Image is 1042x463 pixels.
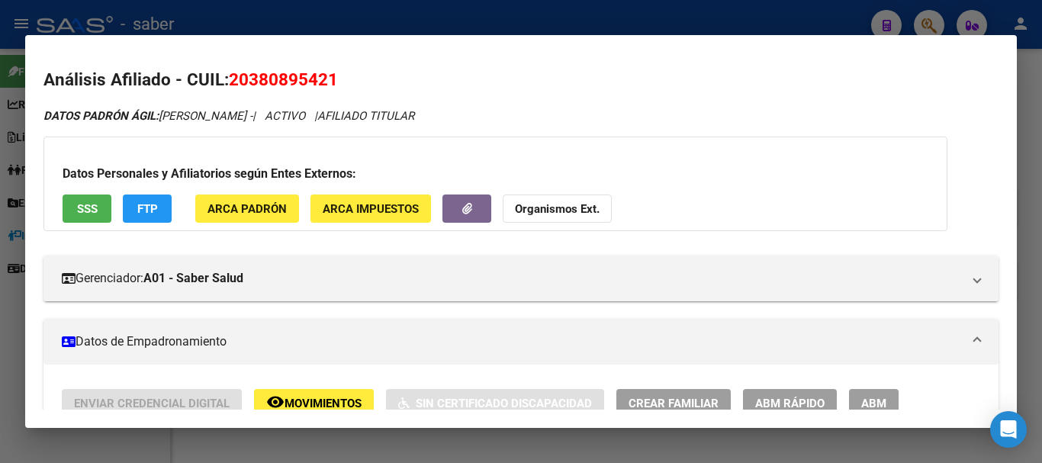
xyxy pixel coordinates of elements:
[62,269,962,288] mat-panel-title: Gerenciador:
[629,397,719,410] span: Crear Familiar
[990,411,1027,448] div: Open Intercom Messenger
[195,195,299,223] button: ARCA Padrón
[285,397,362,410] span: Movimientos
[317,109,414,123] span: AFILIADO TITULAR
[323,202,419,216] span: ARCA Impuestos
[416,397,592,410] span: Sin Certificado Discapacidad
[62,389,242,417] button: Enviar Credencial Digital
[861,397,886,410] span: ABM
[386,389,604,417] button: Sin Certificado Discapacidad
[143,269,243,288] strong: A01 - Saber Salud
[43,319,999,365] mat-expansion-panel-header: Datos de Empadronamiento
[137,202,158,216] span: FTP
[743,389,837,417] button: ABM Rápido
[254,389,374,417] button: Movimientos
[62,333,962,351] mat-panel-title: Datos de Empadronamiento
[63,195,111,223] button: SSS
[43,109,414,123] i: | ACTIVO |
[503,195,612,223] button: Organismos Ext.
[43,67,999,93] h2: Análisis Afiliado - CUIL:
[43,109,159,123] strong: DATOS PADRÓN ÁGIL:
[207,202,287,216] span: ARCA Padrón
[63,165,928,183] h3: Datos Personales y Afiliatorios según Entes Externos:
[74,397,230,410] span: Enviar Credencial Digital
[310,195,431,223] button: ARCA Impuestos
[616,389,731,417] button: Crear Familiar
[849,389,899,417] button: ABM
[77,202,98,216] span: SSS
[43,256,999,301] mat-expansion-panel-header: Gerenciador:A01 - Saber Salud
[515,202,600,216] strong: Organismos Ext.
[123,195,172,223] button: FTP
[229,69,338,89] span: 20380895421
[266,393,285,411] mat-icon: remove_red_eye
[43,109,252,123] span: [PERSON_NAME] -
[755,397,825,410] span: ABM Rápido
